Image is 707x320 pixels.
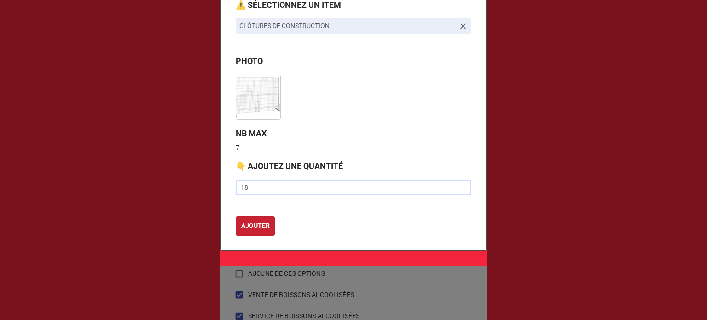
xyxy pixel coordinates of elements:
b: PHOTO [236,56,263,66]
p: CLÔTURES DE CONSTRUCTION [239,21,455,30]
label: 👇 AJOUTEZ UNE QUANTITÉ [236,160,343,173]
button: AJOUTER [236,216,275,236]
b: NB MAX [236,128,267,138]
p: 7 [236,143,471,152]
img: Wf7ooLAQh7lttBG0KTt00CPePP3ojpvTKFCLy5mjYj4 [236,75,280,119]
b: AJOUTER [241,221,270,231]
